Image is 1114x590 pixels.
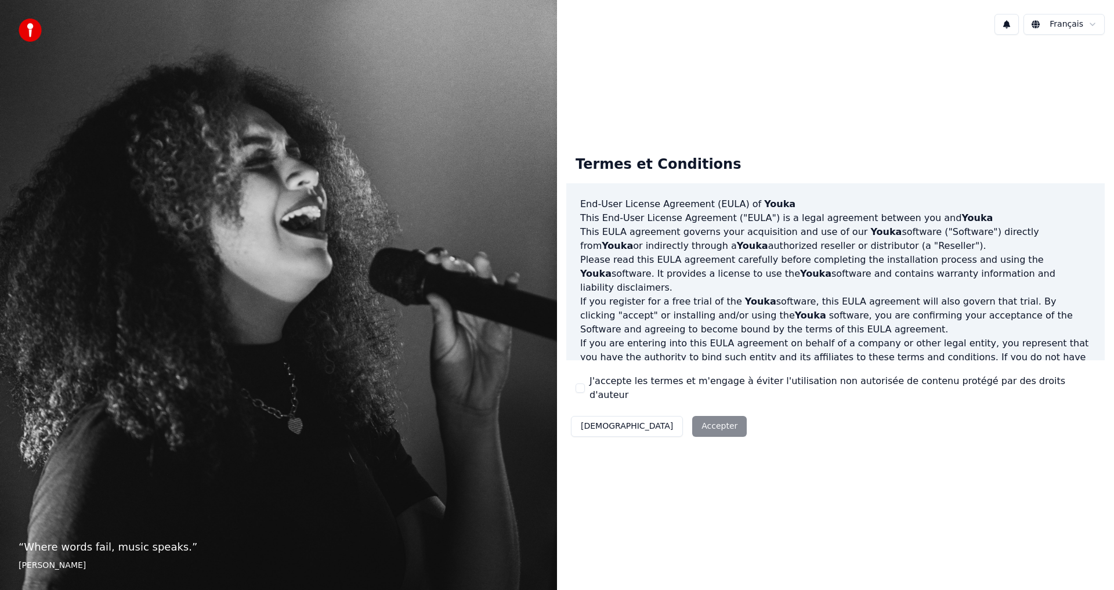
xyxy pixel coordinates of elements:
footer: [PERSON_NAME] [19,560,538,571]
span: Youka [745,296,776,307]
p: Please read this EULA agreement carefully before completing the installation process and using th... [580,253,1091,295]
p: This EULA agreement governs your acquisition and use of our software ("Software") directly from o... [580,225,1091,253]
label: J'accepte les termes et m'engage à éviter l'utilisation non autorisée de contenu protégé par des ... [589,374,1095,402]
span: Youka [961,212,993,223]
p: If you are entering into this EULA agreement on behalf of a company or other legal entity, you re... [580,336,1091,392]
h3: End-User License Agreement (EULA) of [580,197,1091,211]
span: Youka [602,240,633,251]
p: This End-User License Agreement ("EULA") is a legal agreement between you and [580,211,1091,225]
span: Youka [737,240,768,251]
span: Youka [795,310,826,321]
div: Termes et Conditions [566,146,750,183]
span: Youka [764,198,795,209]
span: Youka [800,268,831,279]
span: Youka [580,268,612,279]
span: Youka [870,226,902,237]
button: [DEMOGRAPHIC_DATA] [571,416,683,437]
img: youka [19,19,42,42]
p: If you register for a free trial of the software, this EULA agreement will also govern that trial... [580,295,1091,336]
p: “ Where words fail, music speaks. ” [19,539,538,555]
